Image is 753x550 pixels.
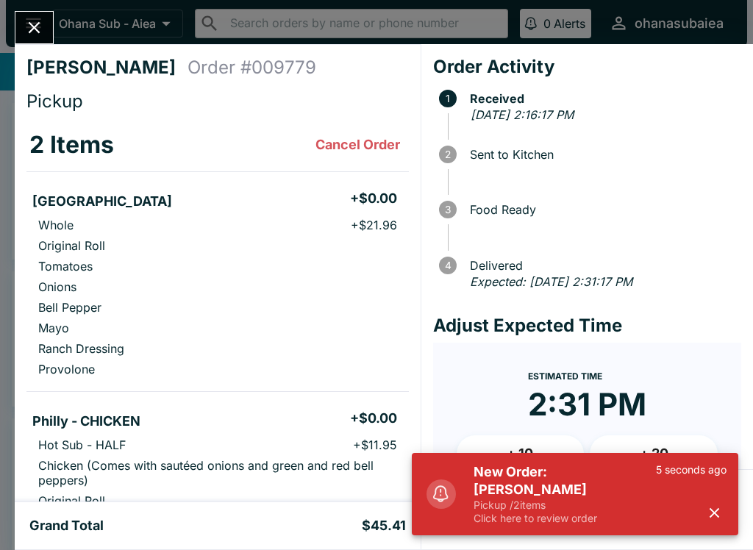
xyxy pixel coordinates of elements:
[38,259,93,274] p: Tomatoes
[362,517,406,535] h5: $45.41
[38,321,69,335] p: Mayo
[38,438,126,452] p: Hot Sub - HALF
[15,12,53,43] button: Close
[32,413,140,430] h5: Philly - CHICKEN
[351,218,397,232] p: + $21.96
[433,56,741,78] h4: Order Activity
[38,341,124,356] p: Ranch Dressing
[463,148,741,161] span: Sent to Kitchen
[590,435,718,472] button: + 20
[38,218,74,232] p: Whole
[350,190,397,207] h5: + $0.00
[38,458,397,488] p: Chicken (Comes with sautéed onions and green and red bell peppers)
[38,300,101,315] p: Bell Pepper
[528,385,646,424] time: 2:31 PM
[656,463,727,476] p: 5 seconds ago
[444,260,451,271] text: 4
[353,438,397,452] p: + $11.95
[38,279,76,294] p: Onions
[26,90,83,112] span: Pickup
[474,512,656,525] p: Click here to review order
[433,315,741,337] h4: Adjust Expected Time
[32,193,172,210] h5: [GEOGRAPHIC_DATA]
[188,57,316,79] h4: Order # 009779
[29,130,114,160] h3: 2 Items
[471,107,574,122] em: [DATE] 2:16:17 PM
[463,203,741,216] span: Food Ready
[26,57,188,79] h4: [PERSON_NAME]
[463,92,741,105] span: Received
[350,410,397,427] h5: + $0.00
[445,204,451,215] text: 3
[446,93,450,104] text: 1
[29,517,104,535] h5: Grand Total
[474,463,656,499] h5: New Order: [PERSON_NAME]
[38,238,105,253] p: Original Roll
[457,435,585,472] button: + 10
[528,371,602,382] span: Estimated Time
[38,362,95,376] p: Provolone
[38,493,105,508] p: Original Roll
[310,130,406,160] button: Cancel Order
[474,499,656,512] p: Pickup / 2 items
[445,149,451,160] text: 2
[463,259,741,272] span: Delivered
[470,274,632,289] em: Expected: [DATE] 2:31:17 PM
